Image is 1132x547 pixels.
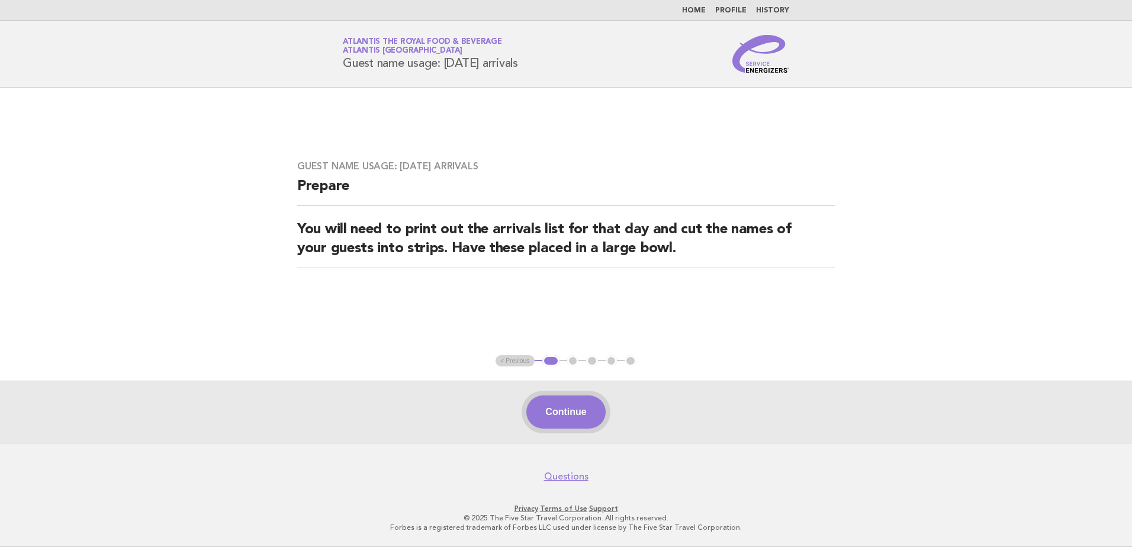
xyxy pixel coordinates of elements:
h3: Guest name usage: [DATE] arrivals [297,160,835,172]
h2: Prepare [297,177,835,206]
span: Atlantis [GEOGRAPHIC_DATA] [343,47,462,55]
a: Privacy [514,504,538,513]
a: Home [682,7,706,14]
p: © 2025 The Five Star Travel Corporation. All rights reserved. [204,513,928,523]
p: Forbes is a registered trademark of Forbes LLC used under license by The Five Star Travel Corpora... [204,523,928,532]
a: Support [589,504,618,513]
p: · · [204,504,928,513]
a: Atlantis the Royal Food & BeverageAtlantis [GEOGRAPHIC_DATA] [343,38,502,54]
button: 1 [542,355,559,367]
a: Questions [544,471,588,482]
a: Terms of Use [540,504,587,513]
a: Profile [715,7,747,14]
button: Continue [526,395,605,429]
h2: You will need to print out the arrivals list for that day and cut the names of your guests into s... [297,220,835,268]
img: Service Energizers [732,35,789,73]
a: History [756,7,789,14]
h1: Guest name usage: [DATE] arrivals [343,38,518,69]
